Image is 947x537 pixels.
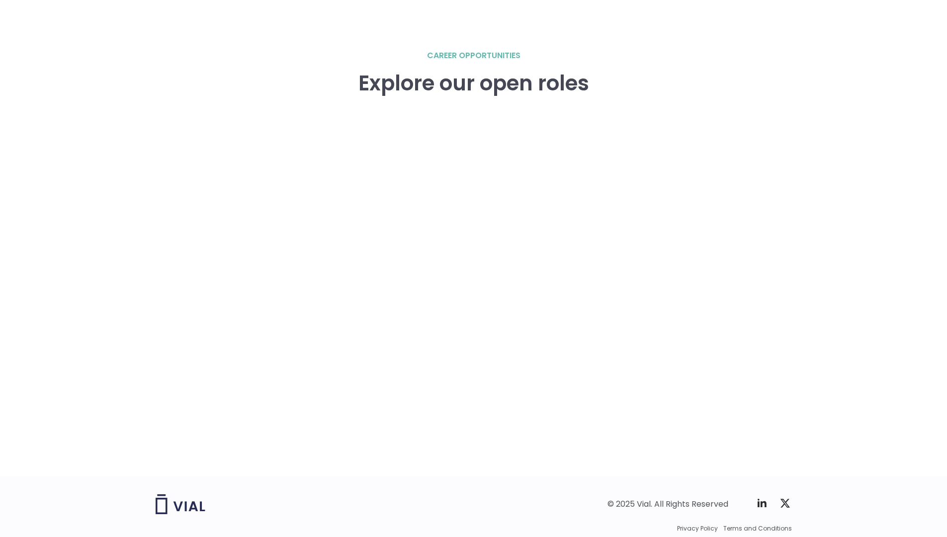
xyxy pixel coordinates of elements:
[677,524,718,533] a: Privacy Policy
[723,524,792,533] a: Terms and Conditions
[358,72,589,95] h3: Explore our open roles
[156,494,205,514] img: Vial logo wih "Vial" spelled out
[427,50,520,62] h2: career opportunities
[607,499,728,510] div: © 2025 Vial. All Rights Reserved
